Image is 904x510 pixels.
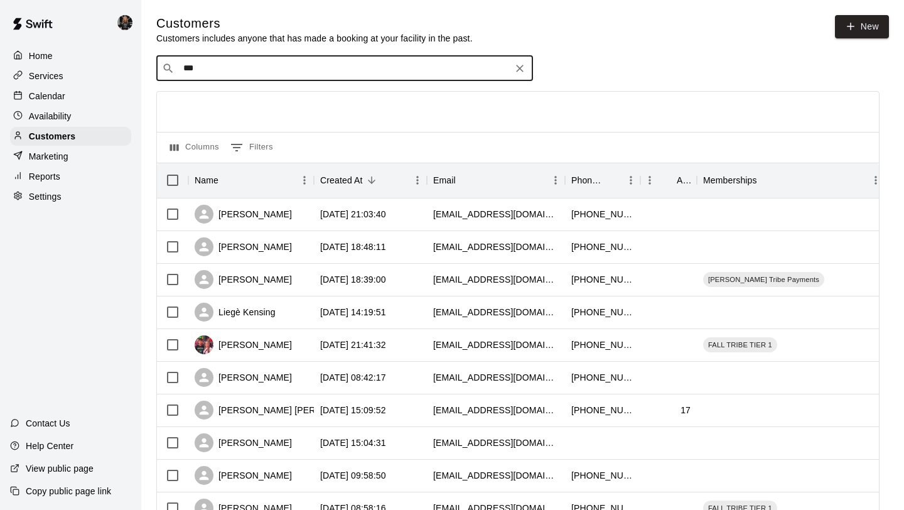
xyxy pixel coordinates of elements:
div: ak_purdy2823@yahoo.com [433,371,559,384]
div: Email [433,163,456,198]
h5: Customers [156,15,473,32]
div: 2025-08-25 21:41:32 [320,339,386,351]
div: bcox2@sbcglobal.net [433,404,559,416]
button: Menu [546,171,565,190]
div: Created At [320,163,363,198]
button: Menu [408,171,427,190]
p: Contact Us [26,417,70,430]
div: +15618189692 [571,306,634,318]
p: Services [29,70,63,82]
div: 17 [681,404,691,416]
a: Home [10,46,131,65]
div: [PERSON_NAME] [195,466,292,485]
div: lparnell@xptspecialty.com [433,469,559,482]
div: Memberships [703,163,757,198]
div: +12105429094 [571,404,634,416]
span: [PERSON_NAME] Tribe Payments [703,274,824,285]
a: Services [10,67,131,85]
div: +12103347560 [571,339,634,351]
div: 2025-09-03 18:39:00 [320,273,386,286]
a: Marketing [10,147,131,166]
div: Name [188,163,314,198]
div: Age [677,163,691,198]
div: 2025-08-21 15:09:52 [320,404,386,416]
div: Name [195,163,218,198]
div: Liegè Kensing [195,303,276,322]
button: Sort [218,171,236,189]
button: Sort [659,171,677,189]
div: susier15@gmail.com [433,339,559,351]
div: +12108433890 [571,208,634,220]
button: Sort [604,171,621,189]
div: tsturdevant0616@gmail.com [433,273,559,286]
button: Select columns [167,138,222,158]
a: Reports [10,167,131,186]
div: [PERSON_NAME] [195,335,292,354]
p: Settings [29,190,62,203]
span: FALL TRIBE TIER 1 [703,340,777,350]
button: Menu [621,171,640,190]
div: [PERSON_NAME] [195,433,292,452]
p: Availability [29,110,72,122]
p: Marketing [29,150,68,163]
div: 2025-09-11 21:03:40 [320,208,386,220]
a: Settings [10,187,131,206]
div: Search customers by name or email [156,56,533,81]
div: 2025-09-04 18:48:11 [320,241,386,253]
div: +12108385735 [571,371,634,384]
p: Copy public page link [26,485,111,497]
a: Calendar [10,87,131,106]
div: [PERSON_NAME] [195,205,292,224]
div: 2025-09-03 14:19:51 [320,306,386,318]
a: New [835,15,889,38]
div: [PERSON_NAME] [195,270,292,289]
p: Customers [29,130,75,143]
p: Home [29,50,53,62]
button: Menu [866,171,885,190]
a: Availability [10,107,131,126]
button: Menu [295,171,314,190]
button: Sort [363,171,380,189]
div: 2025-08-25 08:42:17 [320,371,386,384]
button: Show filters [227,138,276,158]
div: [PERSON_NAME] Tribe Payments [703,272,824,287]
div: [PERSON_NAME] [PERSON_NAME] [195,401,368,420]
div: Created At [314,163,427,198]
button: Menu [640,171,659,190]
div: +12107710736 [571,273,634,286]
div: liegenida@gmail.com [433,306,559,318]
div: Email [427,163,565,198]
p: View public page [26,462,94,475]
div: lauren.ack4+testing7@gmail.com [433,437,559,449]
div: 2025-08-21 15:04:31 [320,437,386,449]
div: kealexander4@yahoo.com [433,208,559,220]
img: Garrett & Sean 1on1 Lessons [117,15,132,30]
div: Memberships [697,163,885,198]
div: 2025-08-18 09:58:50 [320,469,386,482]
p: Help Center [26,440,73,452]
div: tracylsmith0801@gmail.com [433,241,559,253]
img: Susie Ramirez [195,335,213,354]
div: Garrett & Sean 1on1 Lessons [115,10,141,35]
div: +14326641205 [571,469,634,482]
div: Phone Number [565,163,640,198]
button: Clear [511,60,529,77]
div: +16617147704 [571,241,634,253]
div: Age [640,163,697,198]
button: Sort [757,171,775,189]
p: Calendar [29,90,65,102]
div: FALL TRIBE TIER 1 [703,337,777,352]
div: [PERSON_NAME] [195,237,292,256]
button: Sort [456,171,473,189]
div: [PERSON_NAME] [195,368,292,387]
a: Customers [10,127,131,146]
p: Reports [29,170,60,183]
